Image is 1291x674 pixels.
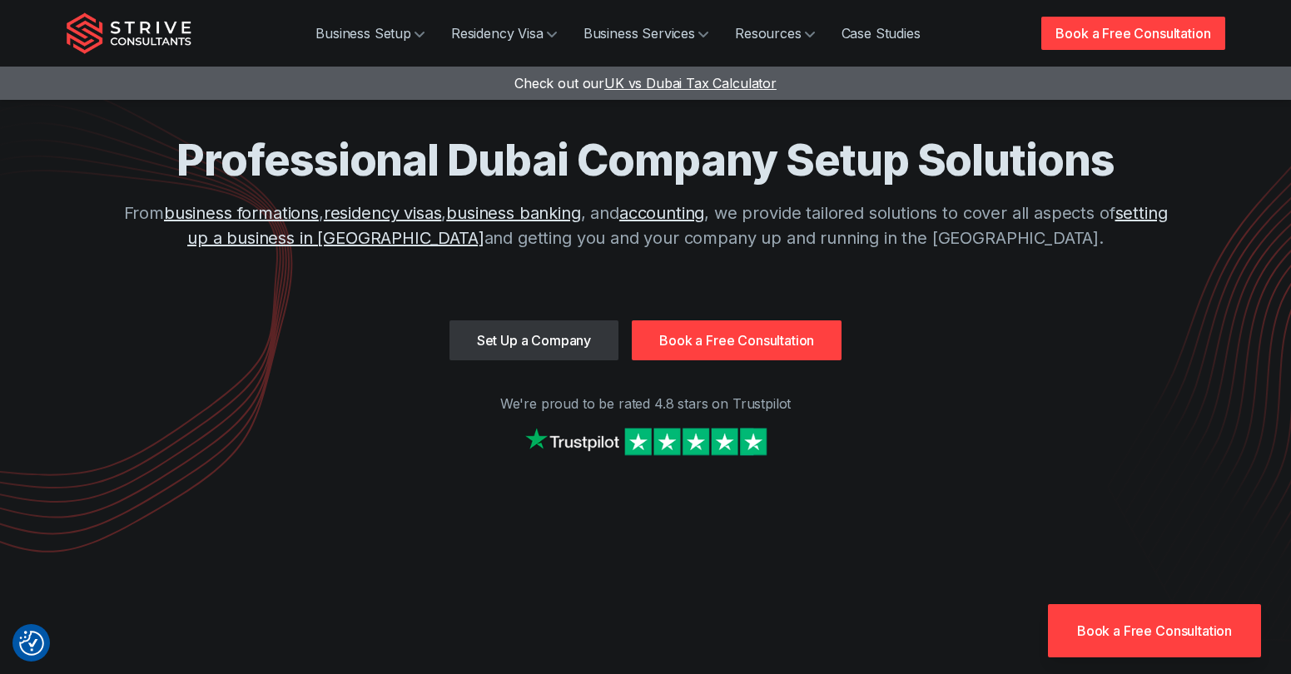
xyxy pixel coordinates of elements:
a: Book a Free Consultation [1041,17,1224,50]
a: Book a Free Consultation [1048,604,1261,657]
a: Book a Free Consultation [632,320,842,360]
p: We're proud to be rated 4.8 stars on Trustpilot [67,394,1225,414]
a: residency visas [324,203,442,223]
button: Consent Preferences [19,631,44,656]
a: Check out ourUK vs Dubai Tax Calculator [514,75,777,92]
a: accounting [619,203,704,223]
h1: Professional Dubai Company Setup Solutions [113,133,1179,187]
a: Residency Visa [438,17,570,50]
img: Revisit consent button [19,631,44,656]
a: Resources [722,17,828,50]
a: Set Up a Company [449,320,618,360]
img: Strive Consultants [67,12,191,54]
a: Case Studies [828,17,934,50]
p: From , , , and , we provide tailored solutions to cover all aspects of and getting you and your c... [113,201,1179,250]
span: UK vs Dubai Tax Calculator [604,75,777,92]
a: business banking [446,203,580,223]
a: Business Services [570,17,722,50]
a: Business Setup [302,17,438,50]
img: Strive on Trustpilot [521,424,771,459]
a: business formations [164,203,319,223]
